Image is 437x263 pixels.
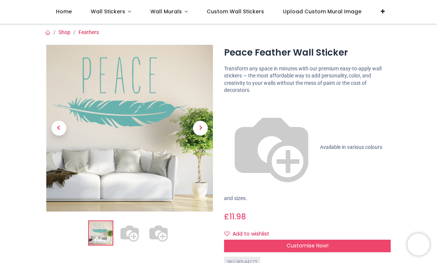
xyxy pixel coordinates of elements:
span: Custom Wall Stickers [207,8,264,15]
img: Peace Feather Wall Sticker [46,45,213,212]
h1: Peace Feather Wall Sticker [224,46,391,59]
span: Wall Stickers [91,8,125,15]
span: Home [56,8,72,15]
span: Customise Now! [287,242,328,249]
iframe: Brevo live chat [407,233,430,256]
button: Add to wishlistAdd to wishlist [224,228,276,240]
img: WS-44125-02 [118,221,141,245]
img: color-wheel.png [224,100,319,195]
span: 11.98 [229,211,246,222]
i: Add to wishlist [224,231,230,236]
img: Peace Feather Wall Sticker [89,221,113,245]
span: £ [224,211,246,222]
span: Wall Murals [150,8,182,15]
p: Transform any space in minutes with our premium easy-to-apply wall stickers — the most affordable... [224,65,391,94]
span: Next [193,121,208,136]
span: Upload Custom Mural Image [283,8,361,15]
img: WS-44125-03 [147,221,170,245]
a: Feathers [79,29,99,35]
a: Next [188,70,213,187]
a: Previous [46,70,71,187]
a: Shop [59,29,70,35]
span: Previous [51,121,66,136]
